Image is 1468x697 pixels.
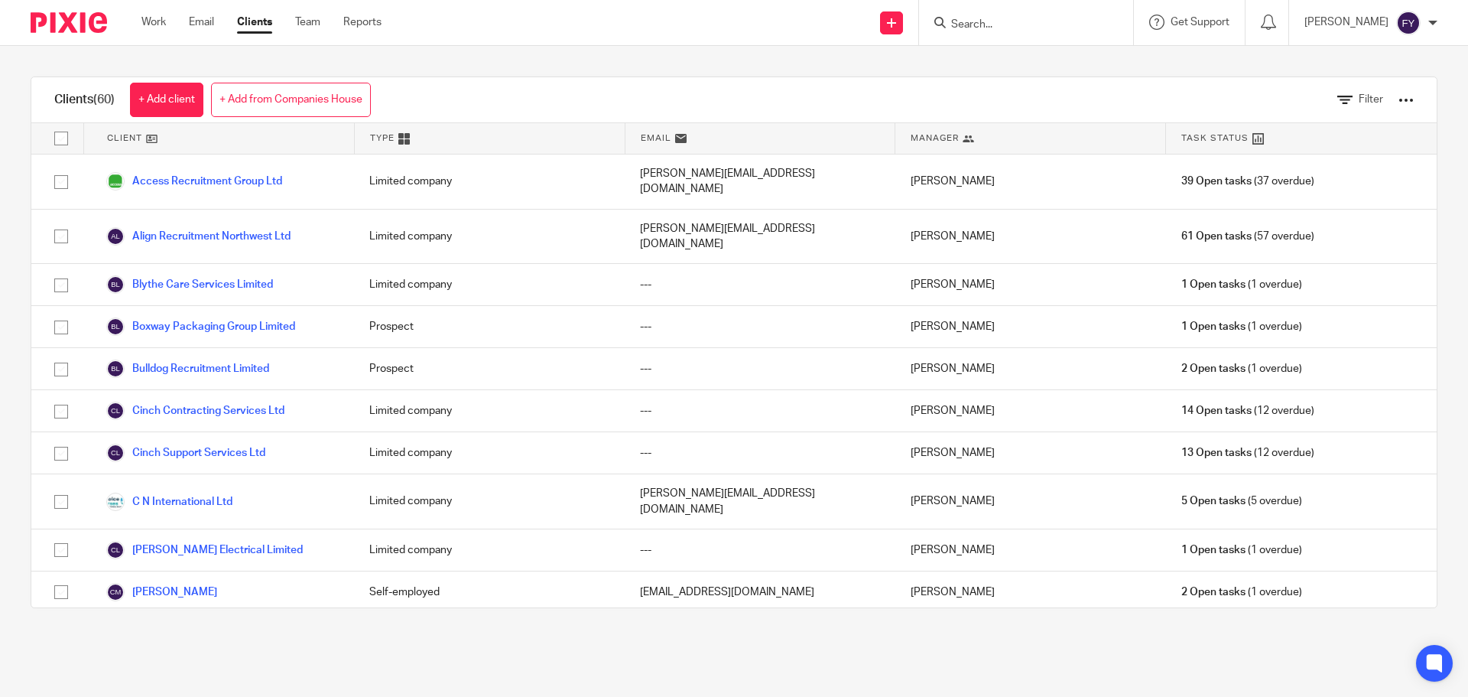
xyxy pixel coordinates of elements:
[950,18,1087,32] input: Search
[625,210,895,264] div: [PERSON_NAME][EMAIL_ADDRESS][DOMAIN_NAME]
[1181,361,1246,376] span: 2 Open tasks
[54,92,115,108] h1: Clients
[47,124,76,153] input: Select all
[1181,585,1302,600] span: (1 overdue)
[106,318,295,336] a: Boxway Packaging Group Limited
[106,360,125,378] img: svg%3E
[1181,174,1252,189] span: 39 Open tasks
[237,15,272,30] a: Clients
[354,306,625,347] div: Prospect
[895,306,1166,347] div: [PERSON_NAME]
[625,348,895,389] div: ---
[895,390,1166,432] div: [PERSON_NAME]
[1181,229,1252,244] span: 61 Open tasks
[141,15,166,30] a: Work
[625,474,895,529] div: [PERSON_NAME][EMAIL_ADDRESS][DOMAIN_NAME]
[1181,319,1302,334] span: (1 overdue)
[107,132,142,145] span: Client
[106,318,125,336] img: svg%3E
[343,15,382,30] a: Reports
[106,493,125,511] img: CN.png
[1181,493,1302,509] span: (5 overdue)
[625,572,895,613] div: [EMAIL_ADDRESS][DOMAIN_NAME]
[625,432,895,474] div: ---
[354,572,625,613] div: Self-employed
[1181,403,1252,419] span: 14 Open tasks
[1181,493,1246,509] span: 5 Open tasks
[1181,403,1314,419] span: (12 overdue)
[1396,11,1421,35] img: svg%3E
[295,15,320,30] a: Team
[895,474,1166,529] div: [PERSON_NAME]
[106,227,291,246] a: Align Recruitment Northwest Ltd
[211,83,371,117] a: + Add from Companies House
[895,155,1166,209] div: [PERSON_NAME]
[641,132,671,145] span: Email
[1359,94,1383,105] span: Filter
[354,155,625,209] div: Limited company
[1304,15,1388,30] p: [PERSON_NAME]
[106,227,125,246] img: svg%3E
[1181,445,1252,461] span: 13 Open tasks
[106,583,125,601] img: svg%3E
[1181,361,1302,376] span: (1 overdue)
[354,264,625,305] div: Limited company
[1171,17,1229,28] span: Get Support
[106,583,217,601] a: [PERSON_NAME]
[189,15,214,30] a: Email
[106,402,284,420] a: Cinch Contracting Services Ltd
[106,541,125,559] img: svg%3E
[354,390,625,432] div: Limited company
[1181,229,1314,244] span: (57 overdue)
[354,529,625,571] div: Limited company
[370,132,395,145] span: Type
[1181,445,1314,461] span: (12 overdue)
[1181,174,1314,189] span: (37 overdue)
[106,172,125,191] img: access2.PNG
[1181,277,1246,292] span: 1 Open tasks
[31,12,107,33] img: Pixie
[895,210,1166,264] div: [PERSON_NAME]
[895,432,1166,474] div: [PERSON_NAME]
[1181,132,1249,145] span: Task Status
[895,264,1166,305] div: [PERSON_NAME]
[625,155,895,209] div: [PERSON_NAME][EMAIL_ADDRESS][DOMAIN_NAME]
[106,493,232,511] a: C N International Ltd
[93,93,115,106] span: (60)
[354,432,625,474] div: Limited company
[625,529,895,571] div: ---
[911,132,959,145] span: Manager
[625,264,895,305] div: ---
[895,348,1166,389] div: [PERSON_NAME]
[895,529,1166,571] div: [PERSON_NAME]
[106,444,265,462] a: Cinch Support Services Ltd
[354,474,625,529] div: Limited company
[106,444,125,462] img: svg%3E
[625,390,895,432] div: ---
[625,306,895,347] div: ---
[130,83,203,117] a: + Add client
[1181,542,1246,558] span: 1 Open tasks
[106,360,269,378] a: Bulldog Recruitment Limited
[1181,585,1246,600] span: 2 Open tasks
[895,572,1166,613] div: [PERSON_NAME]
[106,275,273,294] a: Blythe Care Services Limited
[106,402,125,420] img: svg%3E
[354,210,625,264] div: Limited company
[106,275,125,294] img: svg%3E
[106,541,303,559] a: [PERSON_NAME] Electrical Limited
[106,172,282,191] a: Access Recruitment Group Ltd
[1181,277,1302,292] span: (1 overdue)
[1181,319,1246,334] span: 1 Open tasks
[354,348,625,389] div: Prospect
[1181,542,1302,558] span: (1 overdue)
